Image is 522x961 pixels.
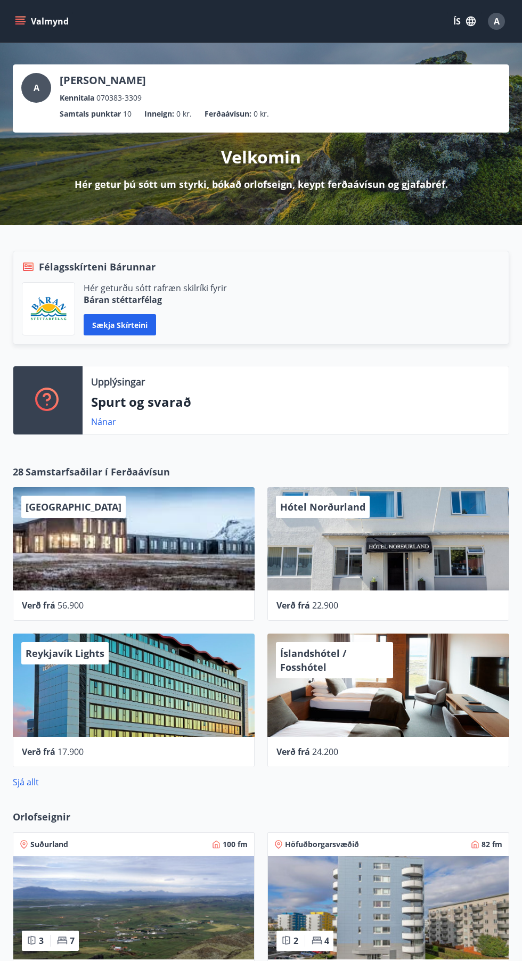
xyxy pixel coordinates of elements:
[13,465,23,479] span: 28
[280,500,365,513] span: Hótel Norðurland
[91,375,145,389] p: Upplýsingar
[30,297,67,322] img: Bz2lGXKH3FXEIQKvoQ8VL0Fr0uCiWgfgA3I6fSs8.png
[22,746,55,758] span: Verð frá
[60,108,121,120] p: Samtals punktar
[91,393,500,411] p: Spurt og svarað
[312,746,338,758] span: 24.200
[91,416,116,428] a: Nánar
[84,314,156,335] button: Sækja skírteini
[22,599,55,611] span: Verð frá
[293,935,298,947] span: 2
[84,282,227,294] p: Hér geturðu sótt rafræn skilríki fyrir
[34,82,39,94] span: A
[276,599,310,611] span: Verð frá
[13,776,39,788] a: Sjá allt
[494,15,500,27] span: A
[26,500,121,513] span: [GEOGRAPHIC_DATA]
[26,647,104,660] span: Reykjavík Lights
[268,856,509,959] img: Paella dish
[26,465,170,479] span: Samstarfsaðilar í Ferðaávísun
[254,108,269,120] span: 0 kr.
[58,746,84,758] span: 17.900
[176,108,192,120] span: 0 kr.
[60,73,146,88] p: [PERSON_NAME]
[13,856,254,959] img: Paella dish
[223,839,248,850] span: 100 fm
[280,647,346,673] span: Íslandshótel / Fosshótel
[30,839,68,850] span: Suðurland
[205,108,251,120] p: Ferðaávísun :
[123,108,132,120] span: 10
[312,599,338,611] span: 22.900
[75,177,448,191] p: Hér getur þú sótt um styrki, bókað orlofseign, keypt ferðaávísun og gjafabréf.
[276,746,310,758] span: Verð frá
[13,810,70,824] span: Orlofseignir
[70,935,75,947] span: 7
[13,12,73,31] button: menu
[144,108,174,120] p: Inneign :
[58,599,84,611] span: 56.900
[482,839,502,850] span: 82 fm
[447,12,482,31] button: ÍS
[285,839,359,850] span: Höfuðborgarsvæðið
[221,145,301,169] p: Velkomin
[324,935,329,947] span: 4
[96,92,142,104] span: 070383-3309
[484,9,509,34] button: A
[39,260,156,274] span: Félagsskírteni Bárunnar
[84,294,227,306] p: Báran stéttarfélag
[39,935,44,947] span: 3
[60,92,94,104] p: Kennitala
